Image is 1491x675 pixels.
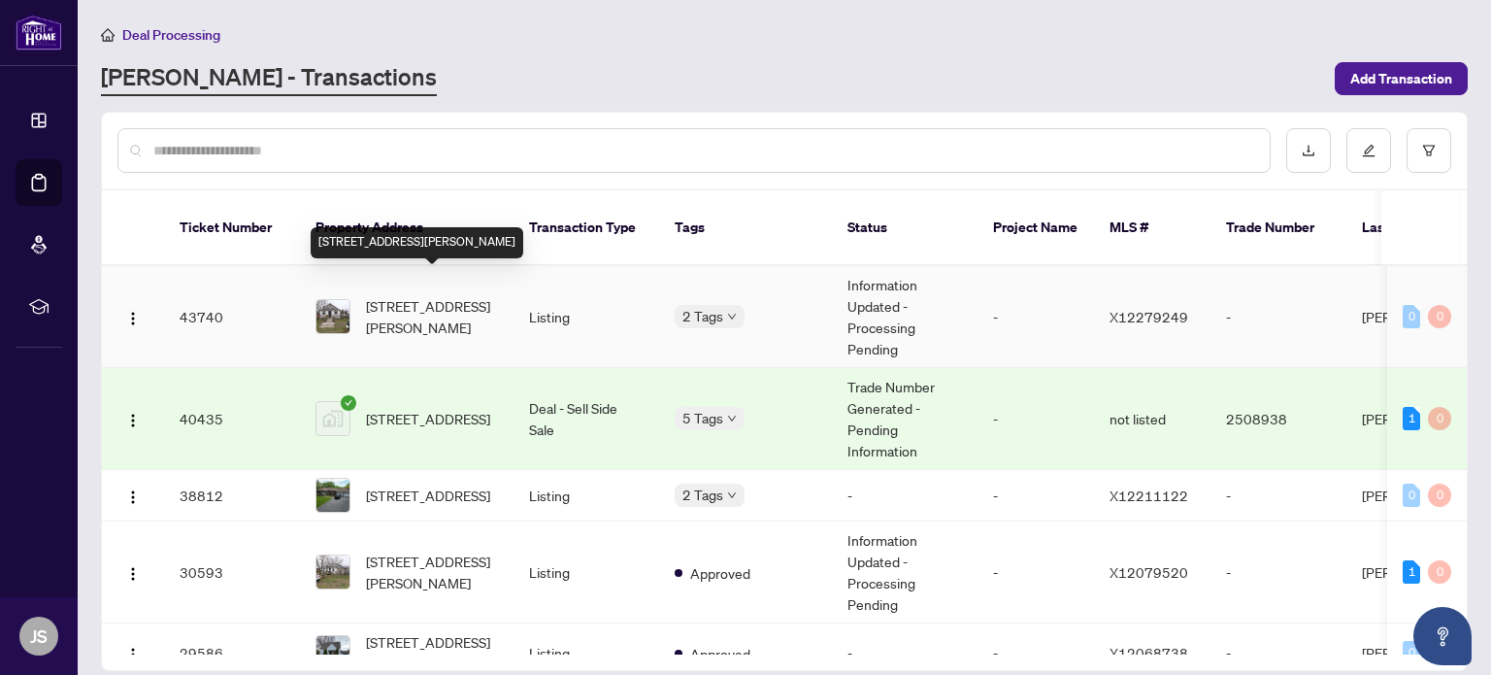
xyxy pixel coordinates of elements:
img: thumbnail-img [316,402,349,435]
img: thumbnail-img [316,479,349,512]
button: Open asap [1413,607,1472,665]
td: - [977,522,1094,624]
td: 2508938 [1210,368,1346,470]
button: edit [1346,128,1391,173]
span: down [727,490,737,500]
a: [PERSON_NAME] - Transactions [101,61,437,96]
td: - [1210,266,1346,368]
td: Information Updated - Processing Pending [832,522,977,624]
div: 0 [1403,641,1420,664]
div: 0 [1403,484,1420,507]
th: Status [832,190,977,266]
button: Logo [117,637,149,668]
span: Approved [690,643,750,664]
div: 0 [1428,305,1451,328]
img: thumbnail-img [316,636,349,669]
span: 5 Tags [682,407,723,429]
span: not listed [1110,410,1166,427]
span: down [727,312,737,321]
img: Logo [125,311,141,326]
span: edit [1362,144,1375,157]
span: [STREET_ADDRESS][PERSON_NAME] [366,551,498,593]
div: 0 [1428,560,1451,584]
td: - [1210,522,1346,624]
button: Add Transaction [1335,62,1468,95]
div: [STREET_ADDRESS][PERSON_NAME] [311,227,523,258]
span: Deal Processing [122,26,220,44]
th: Transaction Type [514,190,659,266]
span: down [727,414,737,423]
div: 0 [1403,305,1420,328]
button: Logo [117,403,149,434]
th: Ticket Number [164,190,300,266]
td: 38812 [164,470,300,522]
button: Logo [117,480,149,511]
span: X12079520 [1110,563,1188,581]
span: [STREET_ADDRESS] [366,485,490,506]
td: 43740 [164,266,300,368]
th: Tags [659,190,832,266]
button: Logo [117,557,149,588]
span: check-circle [341,395,356,411]
img: thumbnail-img [316,556,349,589]
span: Add Transaction [1350,63,1452,94]
td: Information Updated - Processing Pending [832,266,977,368]
td: Listing [514,266,659,368]
div: 1 [1403,407,1420,430]
td: Trade Number Generated - Pending Information [832,368,977,470]
img: logo [16,15,62,51]
td: 30593 [164,522,300,624]
span: filter [1422,144,1436,157]
td: Deal - Sell Side Sale [514,368,659,470]
span: X12211122 [1110,487,1188,504]
td: - [1210,470,1346,522]
th: MLS # [1094,190,1210,266]
td: - [977,368,1094,470]
td: Listing [514,522,659,624]
span: [STREET_ADDRESS][PERSON_NAME] [366,295,498,338]
span: X12279249 [1110,308,1188,325]
div: 0 [1428,484,1451,507]
button: filter [1407,128,1451,173]
td: - [832,470,977,522]
div: 0 [1428,407,1451,430]
img: Logo [125,566,141,582]
span: 2 Tags [682,484,723,506]
span: 2 Tags [682,305,723,327]
span: [STREET_ADDRESS] [366,408,490,429]
td: - [977,470,1094,522]
th: Property Address [300,190,514,266]
span: [STREET_ADDRESS][PERSON_NAME] [366,631,498,674]
span: X12068738 [1110,644,1188,661]
td: 40435 [164,368,300,470]
span: JS [30,623,48,650]
span: home [101,28,115,42]
img: Logo [125,413,141,428]
div: 1 [1403,560,1420,584]
img: Logo [125,647,141,662]
img: thumbnail-img [316,300,349,333]
img: Logo [125,489,141,505]
span: Approved [690,562,750,584]
th: Project Name [977,190,1094,266]
button: download [1286,128,1331,173]
button: Logo [117,301,149,332]
td: Listing [514,470,659,522]
th: Trade Number [1210,190,1346,266]
td: - [977,266,1094,368]
span: download [1302,144,1315,157]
